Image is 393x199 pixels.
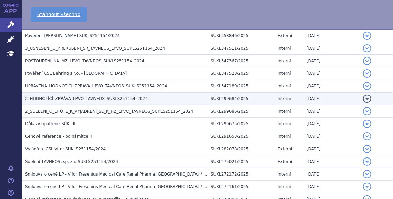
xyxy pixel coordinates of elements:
span: POSTOUPENÍ_NA_MZ_LPVO_TAVNEOS_SUKLS251154_2024 [25,59,144,63]
span: Interní [278,84,291,88]
td: SUKL347367/2025 [207,55,274,67]
td: SUKL358846/2025 [207,29,274,42]
span: Vyjádření CSL Vifor SUKLS251154/2024 [25,147,106,151]
td: SUKL291653/2025 [207,130,274,143]
span: Cenové reference - po námitce II [25,134,92,139]
span: Interní [278,109,291,114]
td: SUKL299675/2025 [207,118,274,130]
span: Externí [278,33,292,38]
td: [DATE] [303,93,360,105]
span: Externí [278,159,292,164]
span: Interní [278,71,291,76]
button: detail [363,95,371,103]
button: detail [363,44,371,52]
td: [DATE] [303,29,360,42]
span: Smlouva o ceně LP - Vifor Fresenius Medical Care Renal Pharma France / VZP [25,184,211,189]
td: SUKL272161/2025 [207,181,274,193]
button: detail [363,170,371,178]
span: Pověření CSL Behring s.r.o. - Doležel [25,71,127,76]
button: detail [363,57,371,65]
td: SUKL275021/2025 [207,155,274,168]
span: Externí [278,147,292,151]
td: SUKL299686/2025 [207,105,274,118]
td: [DATE] [303,143,360,155]
span: UPRAVENÁ_HODNOTÍCÍ_ZPRÁVA_LPVO_TAVNEOS_SUKLS251154_2024 [25,84,167,88]
td: SUKL299684/2025 [207,93,274,105]
td: [DATE] [303,118,360,130]
td: SUKL347528/2025 [207,67,274,80]
td: [DATE] [303,80,360,93]
td: SUKL347511/2025 [207,42,274,55]
span: 2_SDĚLENÍ_O_LHŮTĚ_K_VYJÁDŘENÍ_SE_K_HZ_LPVO_TAVNEOS_SUKLS251154_2024 [25,109,193,114]
button: detail [363,107,371,115]
td: [DATE] [303,105,360,118]
span: Interní [278,46,291,51]
span: Interní [278,59,291,63]
span: Interní [278,121,291,126]
button: detail [363,120,371,128]
td: [DATE] [303,130,360,143]
span: Interní [278,184,291,189]
span: Interní [278,172,291,177]
td: [DATE] [303,181,360,193]
button: detail [363,132,371,140]
button: detail [363,82,371,90]
td: [DATE] [303,42,360,55]
td: SUKL282078/2025 [207,143,274,155]
span: Sdělení TAVNEOS, sp. zn. SUKLS251154/2024 [25,159,118,164]
button: detail [363,32,371,40]
button: detail [363,183,371,191]
button: detail [363,145,371,153]
td: SUKL347189/2025 [207,80,274,93]
td: [DATE] [303,55,360,67]
span: 2_HODNOTÍCÍ_ZPRÁVA_LPVO_TAVNEOS_SUKLS251154_2024 [25,96,148,101]
span: Pověření Jan Doležel SUKLS251154/2024 [25,33,120,38]
span: Důkazy opatřené SÚKL II [25,121,75,126]
span: Interní [278,134,291,139]
button: detail [363,69,371,78]
span: Smlouva o ceně LP - Vifor Fresenius Medical Care Renal Pharma France / SZP [25,172,211,177]
td: [DATE] [303,155,360,168]
span: 3_USNESENÍ_O_PŘERUŠENÍ_SŘ_TAVNEOS_LPVO_SUKLS251154_2024 [25,46,165,51]
td: [DATE] [303,168,360,181]
td: [DATE] [303,67,360,80]
span: Interní [278,96,291,101]
td: SUKL272172/2025 [207,168,274,181]
a: Stáhnout všechno [31,7,87,22]
button: detail [363,157,371,166]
